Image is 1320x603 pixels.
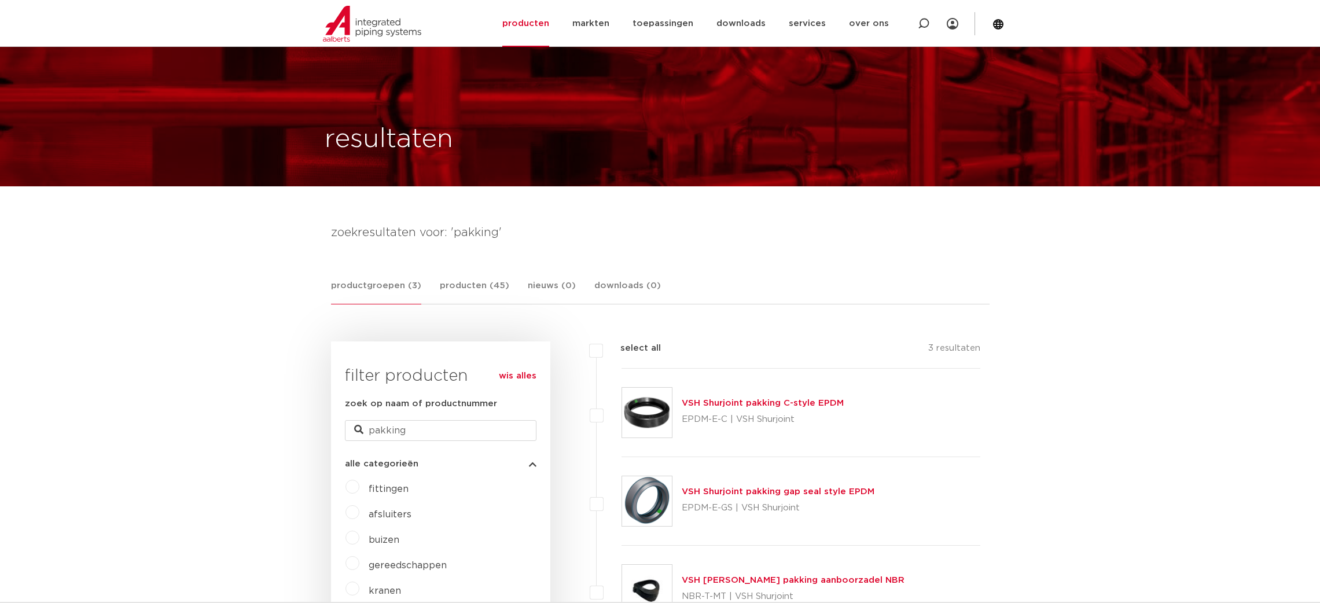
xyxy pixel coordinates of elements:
h1: resultaten [325,121,453,158]
a: wis alles [499,369,536,383]
label: zoek op naam of productnummer [345,397,497,411]
a: afsluiters [369,510,411,519]
a: VSH Shurjoint pakking gap seal style EPDM [682,487,874,496]
h4: zoekresultaten voor: 'pakking' [331,223,990,242]
h3: filter producten [345,365,536,388]
p: EPDM-E-GS | VSH Shurjoint [682,499,874,517]
a: nieuws (0) [528,279,576,304]
a: VSH Shurjoint pakking C-style EPDM [682,399,844,407]
img: Thumbnail for VSH Shurjoint pakking gap seal style EPDM [622,476,672,526]
a: downloads (0) [594,279,661,304]
a: producten (45) [440,279,509,304]
button: alle categorieën [345,459,536,468]
a: fittingen [369,484,409,494]
p: 3 resultaten [928,341,980,359]
label: select all [603,341,661,355]
a: productgroepen (3) [331,279,421,304]
span: alle categorieën [345,459,418,468]
a: buizen [369,535,399,545]
input: zoeken [345,420,536,441]
img: Thumbnail for VSH Shurjoint pakking C-style EPDM [622,388,672,437]
p: EPDM-E-C | VSH Shurjoint [682,410,844,429]
a: gereedschappen [369,561,447,570]
a: kranen [369,586,401,595]
a: VSH [PERSON_NAME] pakking aanboorzadel NBR [682,576,904,584]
